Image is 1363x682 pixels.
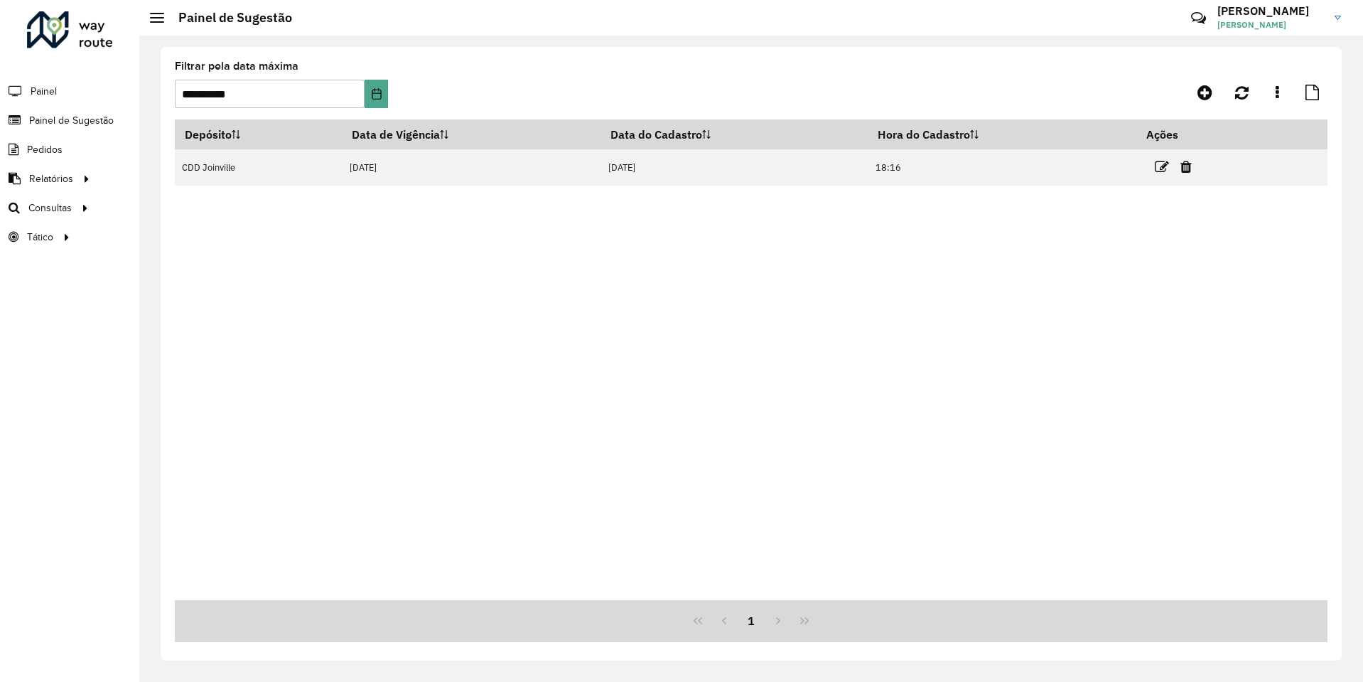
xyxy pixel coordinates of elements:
[27,230,53,245] span: Tático
[29,113,114,128] span: Painel de Sugestão
[1217,18,1324,31] span: [PERSON_NAME]
[1217,4,1324,18] h3: [PERSON_NAME]
[601,149,868,186] td: [DATE]
[342,149,601,186] td: [DATE]
[1183,3,1214,33] a: Contato Rápido
[601,119,868,149] th: Data do Cadastro
[175,58,298,75] label: Filtrar pela data máxima
[1180,157,1192,176] a: Excluir
[28,201,72,215] span: Consultas
[738,607,765,634] button: 1
[365,80,388,108] button: Choose Date
[175,149,342,186] td: CDD Joinville
[868,119,1136,149] th: Hora do Cadastro
[1155,157,1169,176] a: Editar
[31,84,57,99] span: Painel
[1136,119,1222,149] th: Ações
[29,171,73,186] span: Relatórios
[342,119,601,149] th: Data de Vigência
[175,119,342,149] th: Depósito
[868,149,1136,186] td: 18:16
[164,10,292,26] h2: Painel de Sugestão
[27,142,63,157] span: Pedidos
